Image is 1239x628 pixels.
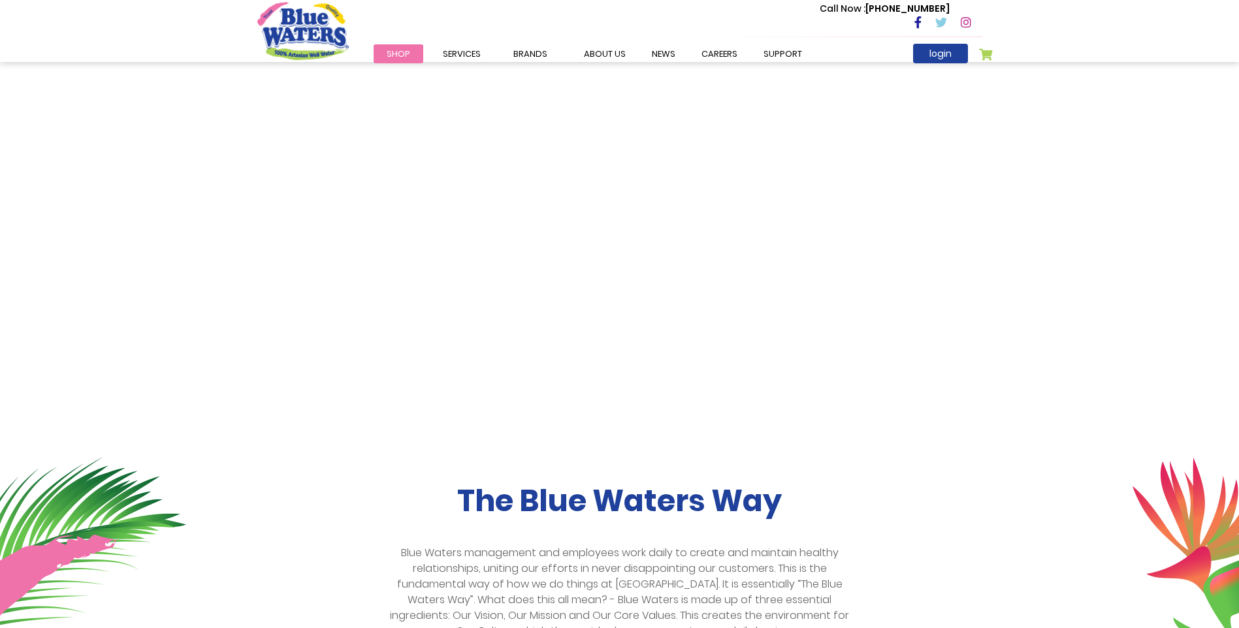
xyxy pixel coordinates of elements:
[513,48,547,60] span: Brands
[750,44,815,63] a: support
[820,2,950,16] p: [PHONE_NUMBER]
[257,483,982,519] h2: The Blue Waters Way
[387,48,410,60] span: Shop
[820,2,865,15] span: Call Now :
[443,48,481,60] span: Services
[913,44,968,63] a: login
[571,44,639,63] a: about us
[257,2,349,59] a: store logo
[639,44,688,63] a: News
[688,44,750,63] a: careers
